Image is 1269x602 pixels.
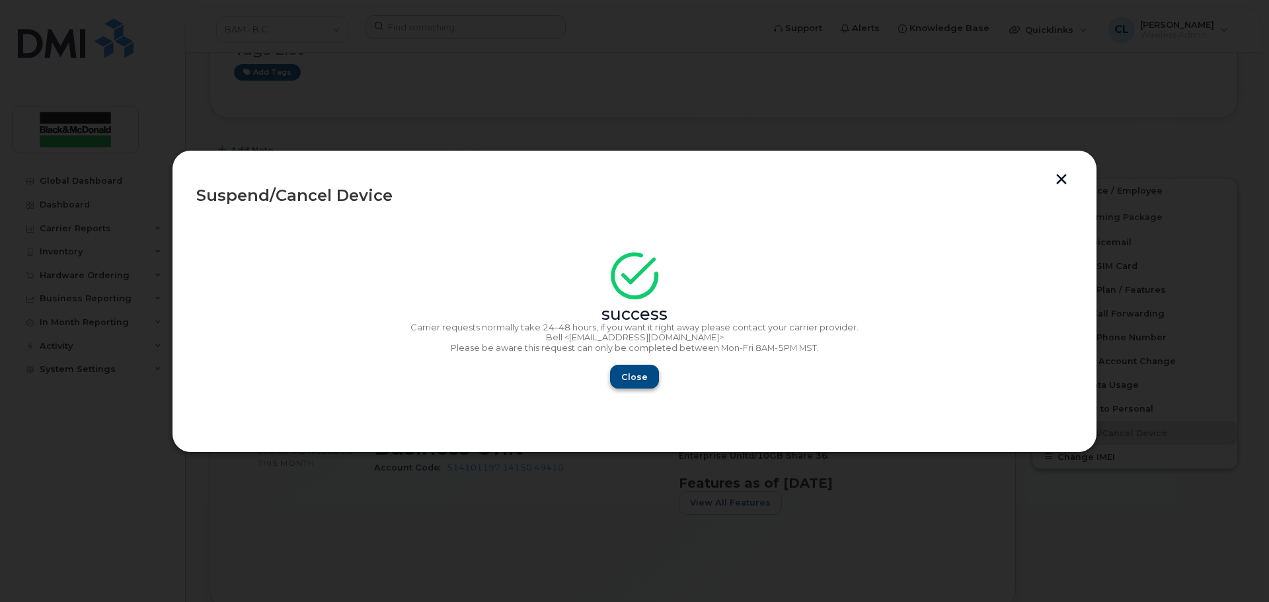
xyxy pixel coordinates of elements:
[196,188,1073,204] div: Suspend/Cancel Device
[196,332,1073,343] p: Bell <[EMAIL_ADDRESS][DOMAIN_NAME]>
[196,343,1073,354] p: Please be aware this request can only be completed between Mon-Fri 8AM-5PM MST.
[610,365,659,389] button: Close
[196,322,1073,333] p: Carrier requests normally take 24–48 hours, if you want it right away please contact your carrier...
[196,309,1073,320] div: success
[621,371,648,383] span: Close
